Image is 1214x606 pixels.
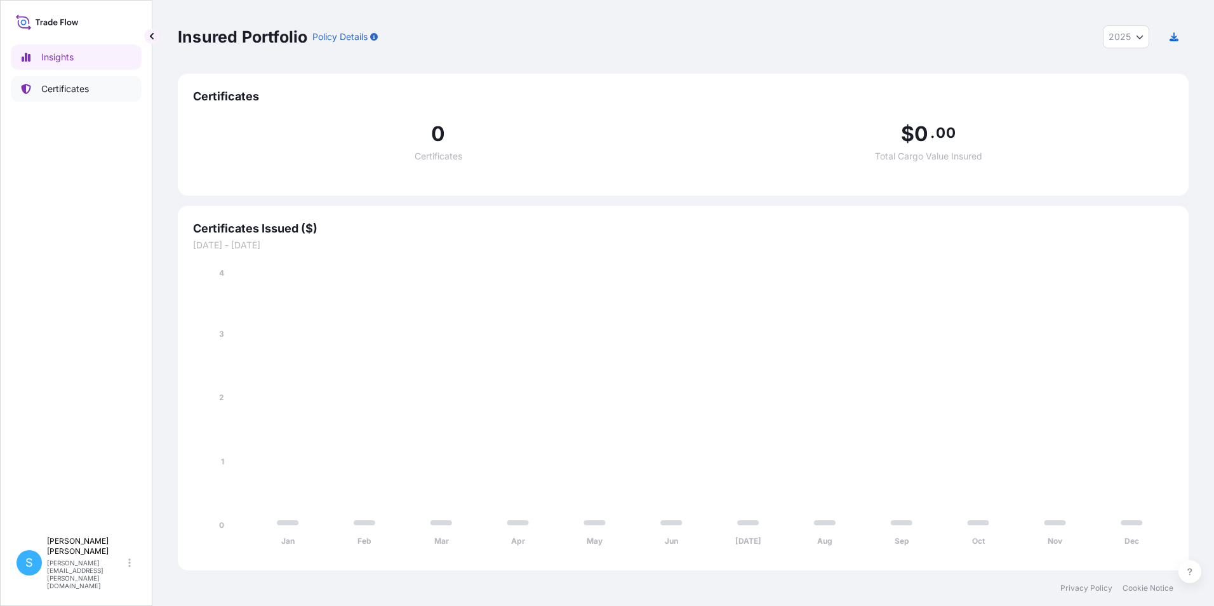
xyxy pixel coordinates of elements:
[901,124,914,144] span: $
[665,536,678,546] tspan: Jun
[357,536,371,546] tspan: Feb
[11,76,142,102] a: Certificates
[221,457,224,466] tspan: 1
[936,128,955,138] span: 00
[434,536,449,546] tspan: Mar
[895,536,909,546] tspan: Sep
[415,152,462,161] span: Certificates
[41,83,89,95] p: Certificates
[219,393,224,402] tspan: 2
[914,124,928,144] span: 0
[587,536,603,546] tspan: May
[875,152,982,161] span: Total Cargo Value Insured
[511,536,525,546] tspan: Apr
[1124,536,1139,546] tspan: Dec
[219,268,224,278] tspan: 4
[1048,536,1063,546] tspan: Nov
[219,329,224,339] tspan: 3
[1109,30,1131,43] span: 2025
[930,128,935,138] span: .
[47,536,126,556] p: [PERSON_NAME] [PERSON_NAME]
[25,556,33,569] span: S
[817,536,832,546] tspan: Aug
[47,559,126,589] p: [PERSON_NAME][EMAIL_ADDRESS][PERSON_NAME][DOMAIN_NAME]
[972,536,985,546] tspan: Oct
[1123,583,1173,593] a: Cookie Notice
[178,27,307,47] p: Insured Portfolio
[219,520,224,530] tspan: 0
[193,89,1173,104] span: Certificates
[11,44,142,70] a: Insights
[41,51,74,64] p: Insights
[1103,25,1149,48] button: Year Selector
[193,239,1173,252] span: [DATE] - [DATE]
[735,536,761,546] tspan: [DATE]
[281,536,295,546] tspan: Jan
[431,124,445,144] span: 0
[312,30,368,43] p: Policy Details
[193,221,1173,236] span: Certificates Issued ($)
[1060,583,1112,593] a: Privacy Policy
